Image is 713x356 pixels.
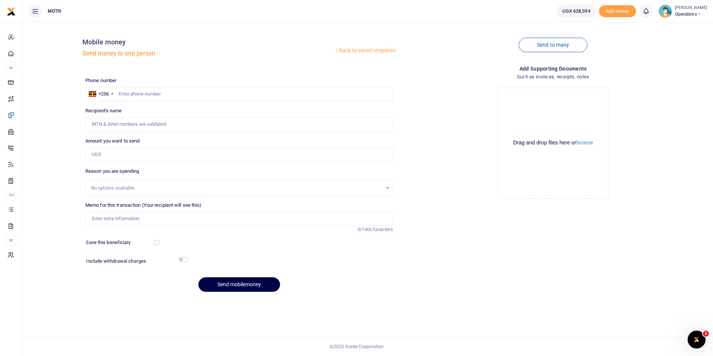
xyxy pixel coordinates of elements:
[576,140,593,145] button: browse
[519,38,587,52] a: Send to many
[675,11,707,18] span: Operations
[599,5,636,18] li: Toup your wallet
[85,202,202,209] label: Memo for this transaction (Your recipient will see this)
[85,137,139,145] label: Amount you want to send
[659,4,707,18] a: profile-user [PERSON_NAME] Operations
[85,107,122,115] label: Recipient's name
[82,50,333,57] h5: Send money to one person
[562,7,590,15] span: UGX 628,594
[399,65,707,73] h4: Add supporting Documents
[86,87,116,101] div: Uganda: +256
[85,212,393,226] input: Enter extra information
[85,168,139,175] label: Reason you are spending
[497,87,609,199] div: File Uploader
[7,8,16,14] a: logo-small logo-large logo-large
[7,7,16,16] img: logo-small
[675,5,707,11] small: [PERSON_NAME]
[98,90,109,98] div: +256
[91,184,383,192] div: No options available.
[86,258,185,264] h6: Include withdrawal charges
[688,331,706,349] iframe: Intercom live chat
[557,4,596,18] a: UGX 628,594
[500,139,606,146] div: Drag and drop files here or
[358,227,370,232] span: 0/140
[85,147,393,162] input: UGX
[599,5,636,18] span: Add money
[45,8,65,15] span: MOTIV
[6,189,16,201] li: Ac
[6,62,16,74] li: M
[86,239,131,246] label: Save this beneficiary
[85,77,116,84] label: Phone number
[399,73,707,81] h4: Such as invoices, receipts, notes
[333,44,396,57] a: Back to saved recipients
[659,4,672,18] img: profile-user
[703,331,709,337] span: 1
[554,4,599,18] li: Wallet ballance
[85,87,393,101] input: Enter phone number
[198,277,280,292] button: Send mobilemoney
[82,38,333,46] h4: Mobile money
[6,234,16,246] li: M
[599,8,636,13] a: Add money
[370,227,393,232] span: characters
[85,117,393,131] input: MTN & Airtel numbers are validated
